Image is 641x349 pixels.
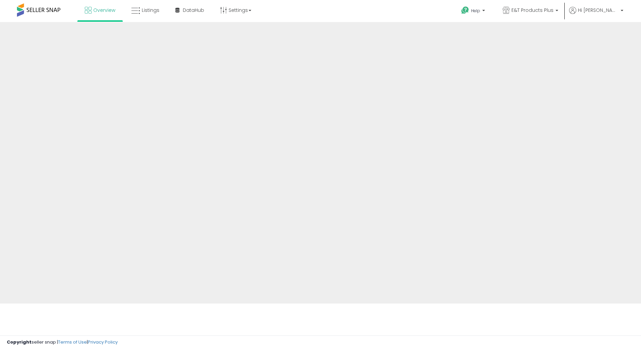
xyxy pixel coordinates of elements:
[461,6,469,15] i: Get Help
[578,7,619,14] span: Hi [PERSON_NAME]
[569,7,623,22] a: Hi [PERSON_NAME]
[471,8,480,14] span: Help
[511,7,553,14] span: E&T Products Plus
[183,7,204,14] span: DataHub
[456,1,492,22] a: Help
[93,7,115,14] span: Overview
[142,7,159,14] span: Listings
